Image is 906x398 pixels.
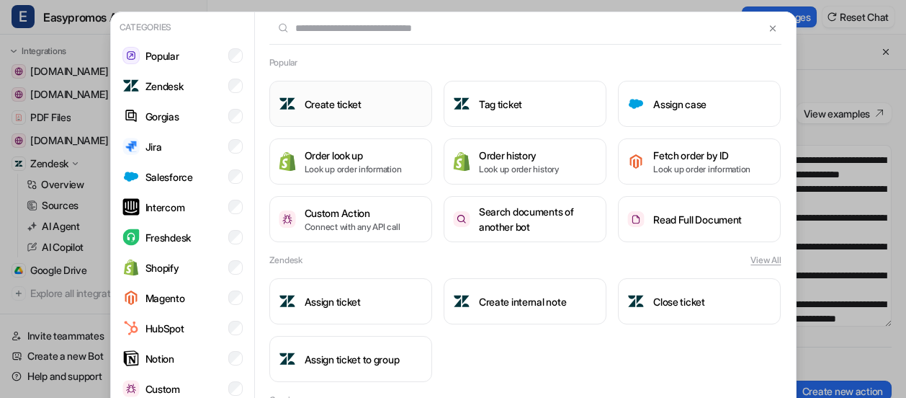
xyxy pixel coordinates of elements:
button: Assign caseAssign case [618,81,781,127]
img: Fetch order by ID [627,153,645,170]
p: Salesforce [145,169,193,185]
h3: Assign case [653,97,707,112]
p: Gorgias [145,109,179,124]
img: Create internal note [453,293,470,310]
h3: Read Full Document [653,212,742,227]
h3: Order history [479,148,559,163]
button: Read Full DocumentRead Full Document [618,196,781,242]
p: Look up order information [305,163,402,176]
h2: Popular [269,56,297,69]
button: Create internal noteCreate internal note [444,278,606,324]
p: Intercom [145,200,185,215]
img: Order history [453,151,470,171]
h3: Assign ticket [305,294,361,309]
h3: Search documents of another bot [479,204,597,234]
button: Order historyOrder historyLook up order history [444,138,606,185]
button: Close ticketClose ticket [618,278,781,324]
h3: Tag ticket [479,97,522,112]
img: Assign ticket to group [279,350,296,368]
h3: Close ticket [653,294,705,309]
p: Look up order information [653,163,750,176]
p: Shopify [145,260,179,275]
button: View All [750,254,781,267]
p: Custom [145,381,180,397]
h3: Create ticket [305,97,362,112]
img: Search documents of another bot [453,211,470,228]
h3: Create internal note [479,294,566,309]
img: Read Full Document [627,211,645,228]
button: Assign ticketAssign ticket [269,278,432,324]
p: Notion [145,351,174,366]
img: Order look up [279,151,296,171]
p: Zendesk [145,79,184,94]
button: Fetch order by IDFetch order by IDLook up order information [618,138,781,185]
img: Assign case [627,95,645,112]
h2: Zendesk [269,254,302,267]
h3: Custom Action [305,205,400,221]
p: Freshdesk [145,230,191,245]
img: Create ticket [279,95,296,112]
p: Magento [145,291,185,306]
button: Order look upOrder look upLook up order information [269,138,432,185]
button: Custom ActionCustom ActionConnect with any API call [269,196,432,242]
img: Close ticket [627,293,645,310]
img: Tag ticket [453,95,470,112]
p: Look up order history [479,163,559,176]
img: Custom Action [279,211,296,227]
h3: Fetch order by ID [653,148,750,163]
button: Create ticketCreate ticket [269,81,432,127]
p: HubSpot [145,321,184,336]
h3: Assign ticket to group [305,352,400,367]
button: Search documents of another botSearch documents of another bot [444,196,606,242]
p: Connect with any API call [305,221,400,234]
p: Popular [145,48,179,63]
button: Assign ticket to groupAssign ticket to group [269,336,432,382]
h3: Order look up [305,148,402,163]
img: Assign ticket [279,293,296,310]
p: Categories [117,18,248,37]
p: Jira [145,139,162,154]
button: Tag ticketTag ticket [444,81,606,127]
